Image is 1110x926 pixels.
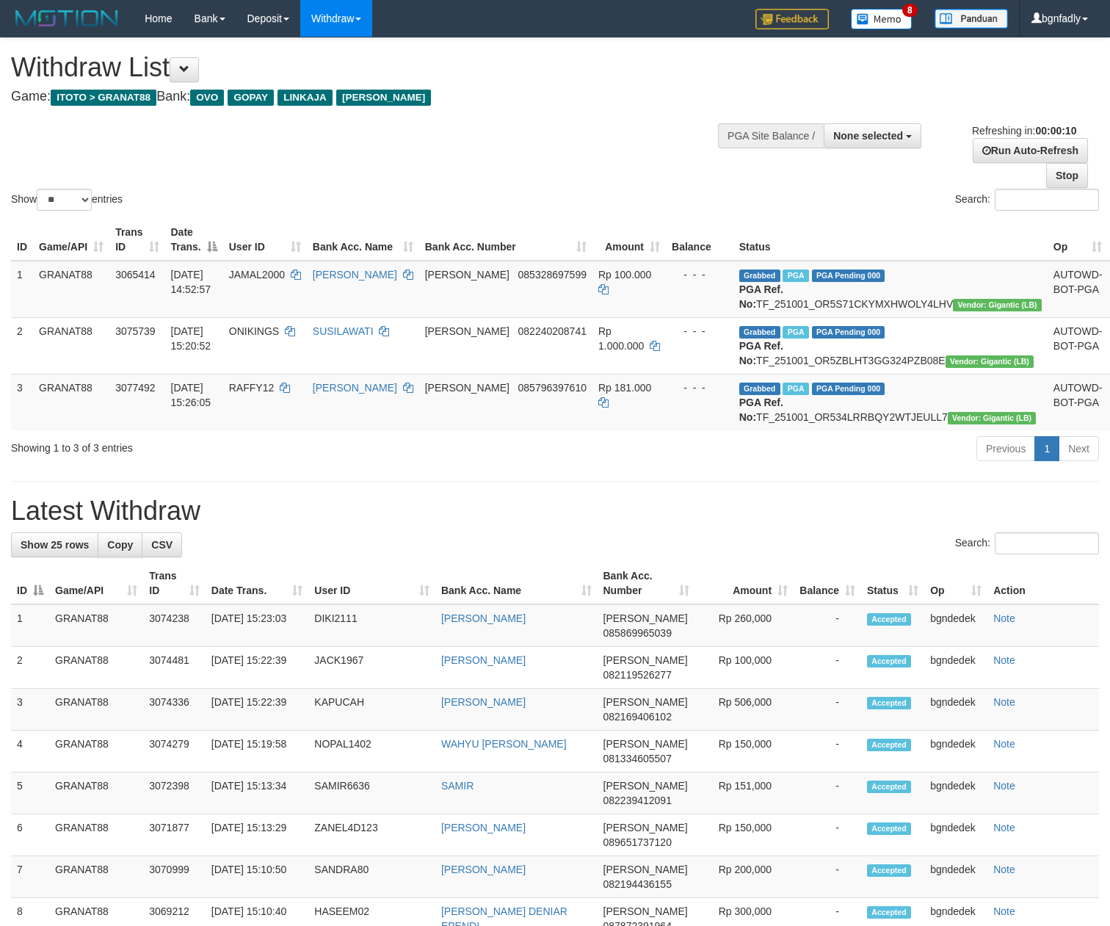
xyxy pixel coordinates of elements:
td: GRANAT88 [49,814,143,856]
td: - [794,856,861,898]
span: Copy 085869965039 to clipboard [603,627,672,639]
span: [DATE] 14:52:57 [171,269,211,295]
th: Bank Acc. Number: activate to sort column ascending [598,563,696,604]
span: ITOTO > GRANAT88 [51,90,156,106]
td: 1 [11,261,33,318]
a: [PERSON_NAME] [441,654,526,666]
span: Grabbed [739,326,780,339]
div: PGA Site Balance / [718,123,824,148]
td: 3074336 [143,689,206,731]
span: JAMAL2000 [229,269,285,281]
th: Balance: activate to sort column ascending [794,563,861,604]
td: [DATE] 15:19:58 [206,731,309,773]
span: Copy 082169406102 to clipboard [603,711,672,723]
span: 3077492 [115,382,156,394]
h4: Game: Bank: [11,90,725,104]
a: Note [993,654,1015,666]
td: GRANAT88 [33,261,109,318]
td: SANDRA80 [308,856,435,898]
td: GRANAT88 [49,647,143,689]
span: Copy 082119526277 to clipboard [603,669,672,681]
a: Note [993,822,1015,833]
td: 5 [11,773,49,814]
td: Rp 260,000 [695,604,794,647]
th: Bank Acc. Name: activate to sort column ascending [435,563,598,604]
span: Vendor URL: https://dashboard.q2checkout.com/secure [946,355,1034,368]
td: NOPAL1402 [308,731,435,773]
label: Show entries [11,189,123,211]
span: Copy 089651737120 to clipboard [603,836,672,848]
a: Note [993,738,1015,750]
a: Next [1059,436,1099,461]
a: Note [993,864,1015,875]
span: [PERSON_NAME] [425,325,509,337]
span: Accepted [867,906,911,919]
span: LINKAJA [277,90,333,106]
a: Copy [98,532,142,557]
a: [PERSON_NAME] [313,382,397,394]
a: WAHYU [PERSON_NAME] [441,738,567,750]
th: Balance [666,219,733,261]
span: Accepted [867,822,911,835]
strong: 00:00:10 [1035,125,1076,137]
th: Trans ID: activate to sort column ascending [109,219,164,261]
td: 3074238 [143,604,206,647]
a: Stop [1046,163,1088,188]
a: [PERSON_NAME] [441,864,526,875]
span: Copy 085328697599 to clipboard [518,269,587,281]
td: 6 [11,814,49,856]
td: bgndedek [924,731,987,773]
td: bgndedek [924,604,987,647]
span: Marked by bgndedek [783,270,808,282]
span: Copy [107,539,133,551]
h1: Withdraw List [11,53,725,82]
h1: Latest Withdraw [11,496,1099,526]
td: bgndedek [924,814,987,856]
th: User ID: activate to sort column ascending [308,563,435,604]
span: Marked by bgndedek [783,326,808,339]
td: 3070999 [143,856,206,898]
span: Rp 1.000.000 [598,325,644,352]
td: ZANEL4D123 [308,814,435,856]
td: 3 [11,689,49,731]
td: Rp 506,000 [695,689,794,731]
td: bgndedek [924,689,987,731]
span: Copy 082239412091 to clipboard [603,795,672,806]
td: [DATE] 15:23:03 [206,604,309,647]
span: [PERSON_NAME] [603,696,688,708]
td: bgndedek [924,647,987,689]
a: Note [993,612,1015,624]
td: 7 [11,856,49,898]
span: 3065414 [115,269,156,281]
td: GRANAT88 [49,731,143,773]
a: [PERSON_NAME] [313,269,397,281]
td: SAMIR6636 [308,773,435,814]
td: Rp 100,000 [695,647,794,689]
span: Refreshing in: [972,125,1076,137]
span: [PERSON_NAME] [425,382,509,394]
span: Show 25 rows [21,539,89,551]
th: Amount: activate to sort column ascending [695,563,794,604]
span: Copy 082240208741 to clipboard [518,325,587,337]
img: MOTION_logo.png [11,7,123,29]
td: JACK1967 [308,647,435,689]
a: [PERSON_NAME] [441,612,526,624]
span: RAFFY12 [229,382,274,394]
span: [PERSON_NAME] [603,654,688,666]
th: Date Trans.: activate to sort column descending [165,219,223,261]
th: Bank Acc. Name: activate to sort column ascending [307,219,419,261]
span: ONIKINGS [229,325,279,337]
td: bgndedek [924,773,987,814]
td: TF_251001_OR5ZBLHT3GG324PZB08E [733,317,1048,374]
span: Rp 100.000 [598,269,651,281]
td: AUTOWD-BOT-PGA [1048,261,1109,318]
td: Rp 150,000 [695,814,794,856]
td: GRANAT88 [49,604,143,647]
span: GOPAY [228,90,274,106]
button: None selected [824,123,921,148]
input: Search: [995,532,1099,554]
a: CSV [142,532,182,557]
span: PGA Pending [812,383,885,395]
a: [PERSON_NAME] [441,696,526,708]
a: Show 25 rows [11,532,98,557]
